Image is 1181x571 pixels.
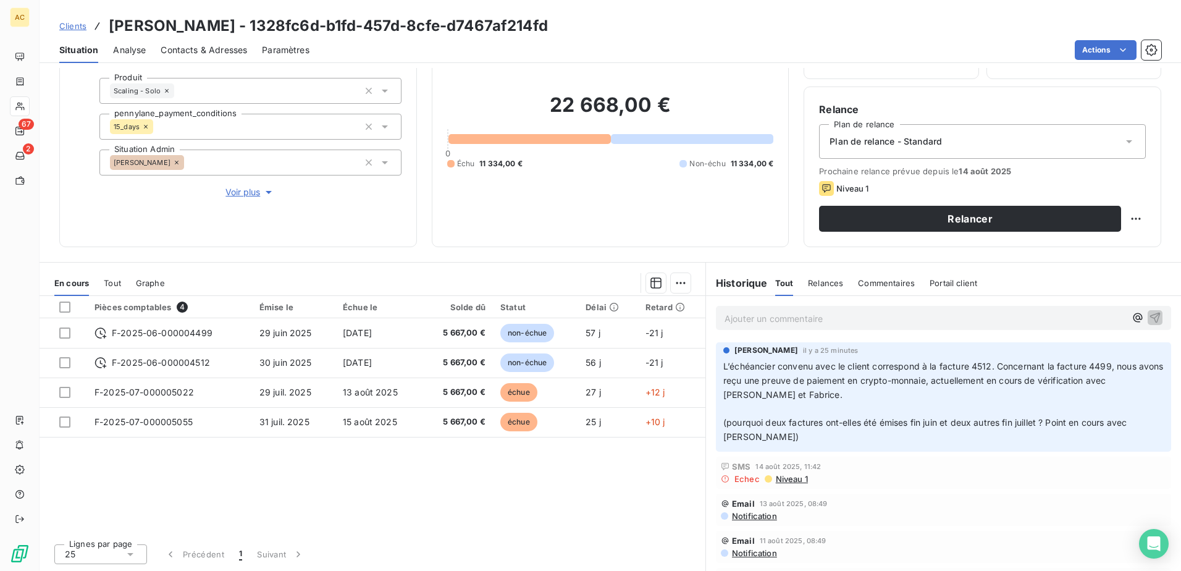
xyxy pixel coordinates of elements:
div: Solde dû [429,302,485,312]
span: il y a 25 minutes [803,347,859,354]
img: Logo LeanPay [10,544,30,564]
span: -21 j [645,328,663,338]
span: 67 [19,119,34,130]
a: Clients [59,20,86,32]
span: +12 j [645,387,665,397]
span: 31 juil. 2025 [259,417,309,427]
span: -21 j [645,357,663,368]
span: 57 j [586,328,600,338]
span: Prochaine relance prévue depuis le [819,166,1146,176]
span: Niveau 1 [836,184,868,193]
h6: Historique [706,276,768,290]
span: F-2025-06-000004499 [112,327,212,339]
span: échue [500,413,537,431]
button: Voir plus [99,185,401,199]
h2: 22 668,00 € [447,93,774,130]
span: Echec [734,474,760,484]
div: Délai [586,302,631,312]
span: Email [732,499,755,509]
span: [DATE] [343,328,372,338]
span: 2 [23,143,34,154]
span: 27 j [586,387,601,397]
div: Émise le [259,302,328,312]
span: Niveau 1 [775,474,808,484]
span: 15 août 2025 [343,417,397,427]
div: Statut [500,302,571,312]
span: 5 667,00 € [429,327,485,339]
span: 0 [445,148,450,158]
span: Contacts & Adresses [161,44,247,56]
a: 67 [10,121,29,141]
span: 30 juin 2025 [259,357,312,368]
span: [DATE] [343,357,372,368]
span: F-2025-07-000005022 [95,387,194,397]
button: Relancer [819,206,1121,232]
span: F-2025-07-000005055 [95,417,193,427]
span: (pourquoi deux factures ont-elles été émises fin juin et deux autres fin juillet ? Point en cours... [723,417,1129,442]
span: 1 [239,548,242,560]
span: 29 juin 2025 [259,328,312,338]
div: Retard [645,302,698,312]
span: non-échue [500,324,554,342]
span: 14 août 2025 [959,166,1011,176]
span: 5 667,00 € [429,416,485,428]
span: Non-échu [689,158,725,169]
span: 15_days [114,123,140,130]
div: Échue le [343,302,414,312]
span: Notification [731,548,777,558]
span: Paramètres [262,44,309,56]
span: Relances [808,278,843,288]
span: Échu [457,158,475,169]
span: Notification [731,511,777,521]
span: En cours [54,278,89,288]
a: 2 [10,146,29,166]
span: 25 [65,548,75,560]
span: +10 j [645,417,665,427]
span: 11 334,00 € [731,158,774,169]
span: 14 août 2025, 11:42 [755,463,821,470]
button: Suivant [250,541,312,567]
span: [PERSON_NAME] [734,345,798,356]
span: Tout [104,278,121,288]
button: Actions [1075,40,1137,60]
span: Graphe [136,278,165,288]
div: Open Intercom Messenger [1139,529,1169,559]
h3: [PERSON_NAME] - 1328fc6d-b1fd-457d-8cfe-d7467af214fd [109,15,548,37]
span: Tout [775,278,794,288]
span: Clients [59,21,86,31]
span: SMS [732,462,750,472]
span: 56 j [586,357,601,368]
span: Email [732,536,755,546]
span: non-échue [500,353,554,372]
span: 4 [177,302,188,313]
span: L’échéancier convenu avec le client correspond à la facture 4512. Concernant la facture 4499, nou... [723,361,1166,400]
span: Portail client [930,278,977,288]
span: Analyse [113,44,146,56]
input: Ajouter une valeur [174,85,184,96]
input: Ajouter une valeur [184,157,194,168]
h6: Relance [819,102,1146,117]
span: 5 667,00 € [429,386,485,399]
span: Scaling - Solo [114,87,161,95]
input: Ajouter une valeur [153,121,163,132]
span: Voir plus [225,186,275,198]
span: 29 juil. 2025 [259,387,311,397]
button: 1 [232,541,250,567]
span: 5 667,00 € [429,357,485,369]
button: Précédent [157,541,232,567]
span: Situation [59,44,98,56]
span: 13 août 2025 [343,387,398,397]
span: 25 j [586,417,601,427]
div: Pièces comptables [95,302,245,313]
div: AC [10,7,30,27]
span: 11 334,00 € [479,158,523,169]
span: 11 août 2025, 08:49 [760,537,826,544]
span: 13 août 2025, 08:49 [760,500,828,507]
span: [PERSON_NAME] [114,159,170,166]
span: Commentaires [858,278,915,288]
span: échue [500,383,537,402]
span: Plan de relance - Standard [830,135,942,148]
span: F-2025-06-000004512 [112,357,210,369]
